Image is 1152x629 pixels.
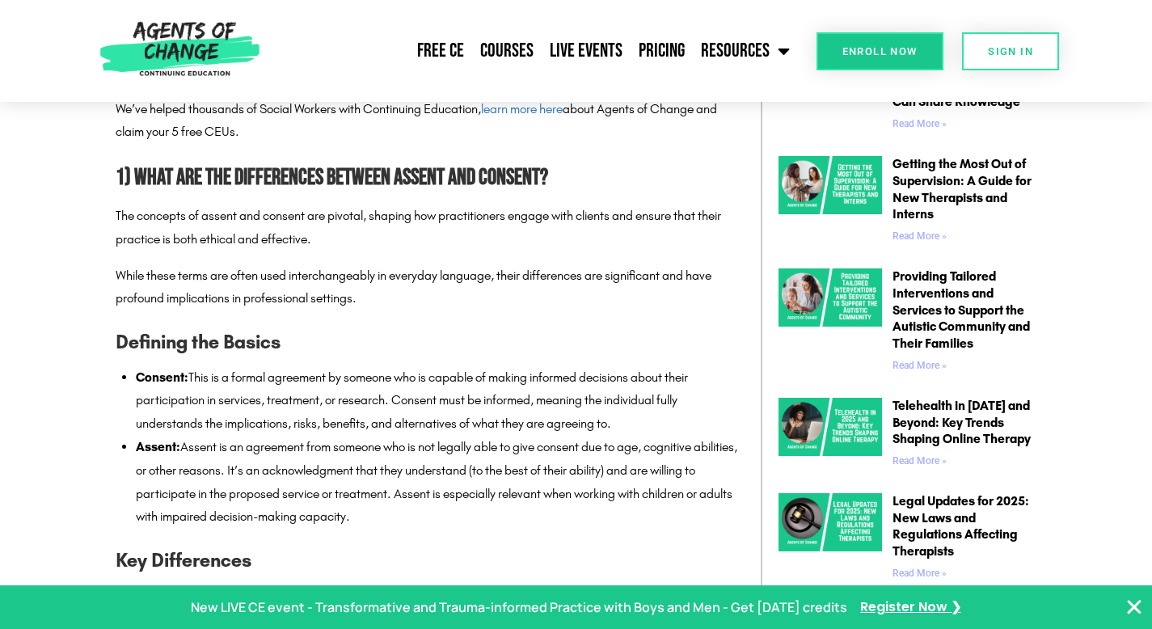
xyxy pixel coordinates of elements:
[892,156,1032,222] a: Getting the Most Out of Supervision: A Guide for New Therapists and Interns
[542,31,631,71] a: Live Events
[892,455,947,466] a: Read more about Telehealth in 2025 and Beyond: Key Trends Shaping Online Therapy
[842,46,918,57] span: Enroll Now
[116,205,745,251] p: The concepts of assent and consent are pivotal, shaping how practitioners engage with clients and...
[136,436,745,529] li: Assent is an agreement from someone who is not legally able to give consent due to age, cognitive...
[1125,597,1144,617] button: Close Banner
[892,398,1031,447] a: Telehealth in [DATE] and Beyond: Key Trends Shaping Online Therapy
[693,31,798,71] a: Resources
[136,366,745,436] li: This is a formal agreement by someone who is capable of making informed decisions about their par...
[631,31,693,71] a: Pricing
[481,101,563,116] a: learn more here
[116,545,745,576] h3: Key Differences
[409,31,472,71] a: Free CE
[779,493,882,551] img: Legal Updates for 2025 New Laws and Regulations Affecting Therapists
[779,268,882,327] img: Providing Tailored Interventions and Services to Support the Autistic Community
[860,596,961,619] a: Register Now ❯
[779,493,882,585] a: Legal Updates for 2025 New Laws and Regulations Affecting Therapists
[892,568,947,579] a: Read more about Legal Updates for 2025: New Laws and Regulations Affecting Therapists
[817,32,943,70] a: Enroll Now
[892,118,947,129] a: Read more about Becoming a CE Presenter: How Experienced Clinicians Can Share Knowledge
[267,31,798,71] nav: Menu
[191,596,847,619] p: New LIVE CE event - Transformative and Trauma-informed Practice with Boys and Men - Get [DATE] cr...
[136,439,180,454] strong: Assent:
[892,360,947,371] a: Read more about Providing Tailored Interventions and Services to Support the Autistic Community a...
[988,46,1033,57] span: SIGN IN
[116,160,745,196] h2: 1) What are the Differences Between Assent and Consent?
[116,327,745,357] h3: Defining the Basics
[779,156,882,248] a: Getting the Most Out of Supervision A Guide for New Therapists and Interns
[892,493,1029,559] a: Legal Updates for 2025: New Laws and Regulations Affecting Therapists
[892,230,947,242] a: Read more about Getting the Most Out of Supervision: A Guide for New Therapists and Interns
[779,156,882,214] img: Getting the Most Out of Supervision A Guide for New Therapists and Interns
[892,268,1030,351] a: Providing Tailored Interventions and Services to Support the Autistic Community and Their Families
[136,369,188,385] strong: Consent:
[962,32,1059,70] a: SIGN IN
[472,31,542,71] a: Courses
[779,268,882,378] a: Providing Tailored Interventions and Services to Support the Autistic Community
[116,98,745,145] p: We’ve helped thousands of Social Workers with Continuing Education, about Agents of Change and cl...
[779,398,882,456] img: Telehealth in 2025 and Beyond Key Trends Shaping Online Therapy
[779,398,882,473] a: Telehealth in 2025 and Beyond Key Trends Shaping Online Therapy
[116,264,745,311] p: While these terms are often used interchangeably in everyday language, their differences are sign...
